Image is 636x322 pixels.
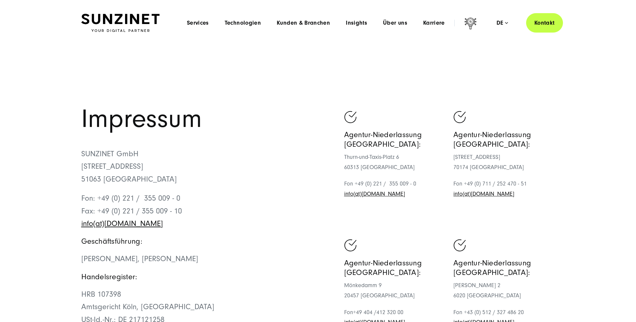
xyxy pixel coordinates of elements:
p: [STREET_ADDRESS] 70174 [GEOGRAPHIC_DATA] [453,152,555,172]
a: Technologien [225,20,261,26]
p: Thurn-und-Taxis-Platz 6 60313 [GEOGRAPHIC_DATA] [344,152,445,172]
h5: Agentur-Niederlassung [GEOGRAPHIC_DATA]: [344,130,445,149]
p: SUNZINET GmbH [STREET_ADDRESS] 51063 [GEOGRAPHIC_DATA] [81,148,318,186]
h5: Geschäftsführung: [81,236,318,246]
h5: Handelsregister: [81,272,318,282]
p: Mönkedamm 9 20457 [GEOGRAPHIC_DATA] [344,281,445,301]
h5: Agentur-Niederlassung [GEOGRAPHIC_DATA]: [344,258,445,277]
a: Schreiben Sie eine E-Mail an sunzinet [344,190,405,197]
p: Fon: +49 (0) 221 / 355 009 - 0 Fax: +49 (0) 221 / 355 009 - 10 [81,192,318,230]
span: [PERSON_NAME], [PERSON_NAME] [81,254,198,263]
a: Karriere [423,20,445,26]
a: Kontakt [526,13,563,33]
span: Amtsgericht Köln, [GEOGRAPHIC_DATA] [81,302,214,311]
img: SUNZINET Full Service Digital Agentur [81,14,160,32]
a: Schreiben Sie eine E-Mail an sunzinet [453,190,514,197]
a: Schreiben Sie eine E-Mail an sunzinet [81,219,163,228]
p: Fon +49 (0) 711 / 252 470 - 51 [453,179,555,199]
h5: Agentur-Niederlassung [GEOGRAPHIC_DATA]: [453,130,555,149]
a: Kunden & Branchen [277,20,330,26]
a: Über uns [383,20,407,26]
span: HRB 107398 [81,290,121,299]
a: Services [187,20,209,26]
span: +49 404 / [353,309,376,316]
p: [PERSON_NAME] 2 6020 [GEOGRAPHIC_DATA] [453,281,555,301]
h5: Agentur-Niederlassung [GEOGRAPHIC_DATA]: [453,258,555,277]
p: Fon +49 (0) 221 / 355 009 - 0 [344,179,445,199]
a: Insights [346,20,367,26]
div: de [496,20,508,26]
h1: Impressum [81,107,318,132]
span: 412 320 00 [376,309,403,316]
